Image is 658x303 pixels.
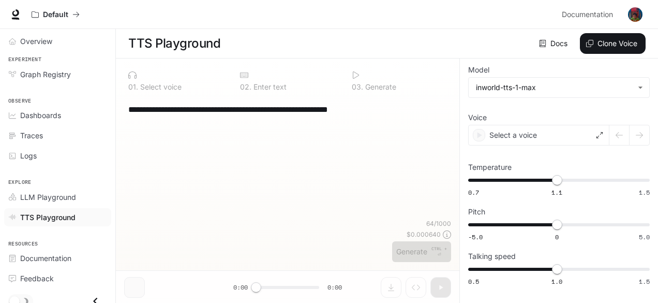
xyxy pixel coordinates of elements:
span: Logs [20,150,37,161]
button: All workspaces [27,4,84,25]
span: -5.0 [468,233,483,241]
a: Feedback [4,269,111,287]
a: LLM Playground [4,188,111,206]
a: Logs [4,147,111,165]
span: 1.5 [639,277,650,286]
span: Documentation [20,253,71,264]
a: Traces [4,126,111,145]
div: inworld-tts-1-max [476,82,633,93]
a: TTS Playground [4,208,111,226]
span: 1.1 [551,188,562,197]
h1: TTS Playground [128,33,220,54]
div: inworld-tts-1-max [469,78,649,97]
a: Graph Registry [4,65,111,83]
span: Feedback [20,273,54,284]
p: Pitch [468,208,485,215]
p: Default [43,10,68,19]
p: Temperature [468,164,512,171]
a: Docs [537,33,572,54]
span: 1.5 [639,188,650,197]
span: Graph Registry [20,69,71,80]
a: Documentation [558,4,621,25]
p: Select a voice [489,130,537,140]
p: Voice [468,114,487,121]
span: 5.0 [639,233,650,241]
p: 0 2 . [240,83,251,91]
button: Clone Voice [580,33,646,54]
a: Dashboards [4,106,111,124]
span: 1.0 [551,277,562,286]
p: 0 1 . [128,83,138,91]
a: Documentation [4,249,111,267]
a: Overview [4,32,111,50]
span: TTS Playground [20,212,76,223]
span: Overview [20,36,52,47]
span: Documentation [562,8,613,21]
button: User avatar [625,4,646,25]
span: 0 [555,233,559,241]
p: 0 3 . [352,83,363,91]
span: Dashboards [20,110,61,121]
p: Enter text [251,83,287,91]
span: Traces [20,130,43,141]
span: LLM Playground [20,192,76,203]
img: User avatar [628,7,642,22]
p: Model [468,66,489,74]
span: 0.5 [468,277,479,286]
p: Generate [363,83,396,91]
p: Select voice [138,83,182,91]
p: Talking speed [468,253,516,260]
span: 0.7 [468,188,479,197]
